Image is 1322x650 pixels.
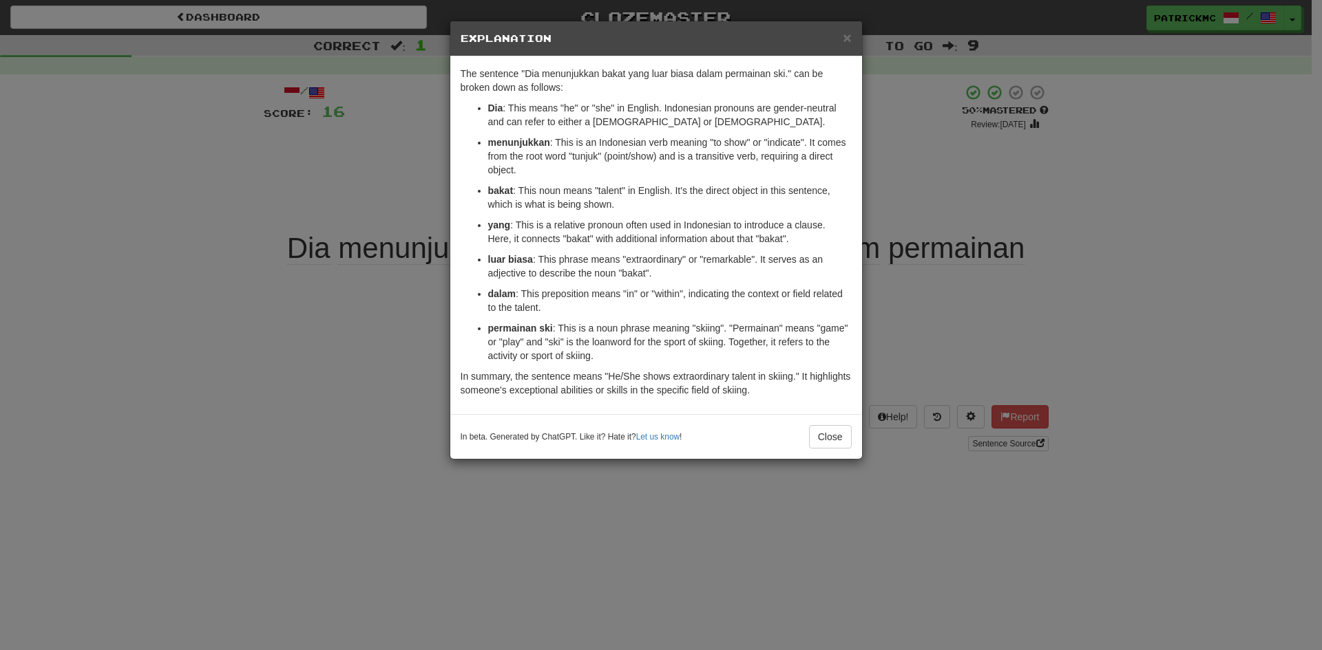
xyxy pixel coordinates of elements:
strong: luar biasa [488,254,533,265]
span: × [843,30,851,45]
strong: permainan ski [488,323,553,334]
small: In beta. Generated by ChatGPT. Like it? Hate it? ! [461,431,682,443]
strong: Dia [488,102,503,113]
p: : This is an Indonesian verb meaning "to show" or "indicate". It comes from the root word "tunjuk... [488,136,852,177]
button: Close [809,425,852,448]
p: In summary, the sentence means "He/She shows extraordinary talent in skiing." It highlights someo... [461,369,852,397]
p: : This is a relative pronoun often used in Indonesian to introduce a clause. Here, it connects "b... [488,218,852,246]
p: : This phrase means "extraordinary" or "remarkable". It serves as an adjective to describe the no... [488,252,852,280]
p: : This preposition means "in" or "within", indicating the context or field related to the talent. [488,287,852,314]
strong: menunjukkan [488,137,550,148]
p: : This is a noun phrase meaning "skiing". "Permainan" means "game" or "play" and "ski" is the loa... [488,321,852,362]
p: : This noun means "talent" in English. It's the direct object in this sentence, which is what is ... [488,184,852,211]
p: : This means "he" or "she" in English. Indonesian pronouns are gender-neutral and can refer to ei... [488,101,852,129]
h5: Explanation [461,32,852,45]
strong: dalam [488,288,516,299]
strong: bakat [488,185,514,196]
button: Close [843,30,851,45]
strong: yang [488,219,511,230]
p: The sentence "Dia menunjukkan bakat yang luar biasa dalam permainan ski." can be broken down as f... [461,67,852,94]
a: Let us know [636,432,680,442]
